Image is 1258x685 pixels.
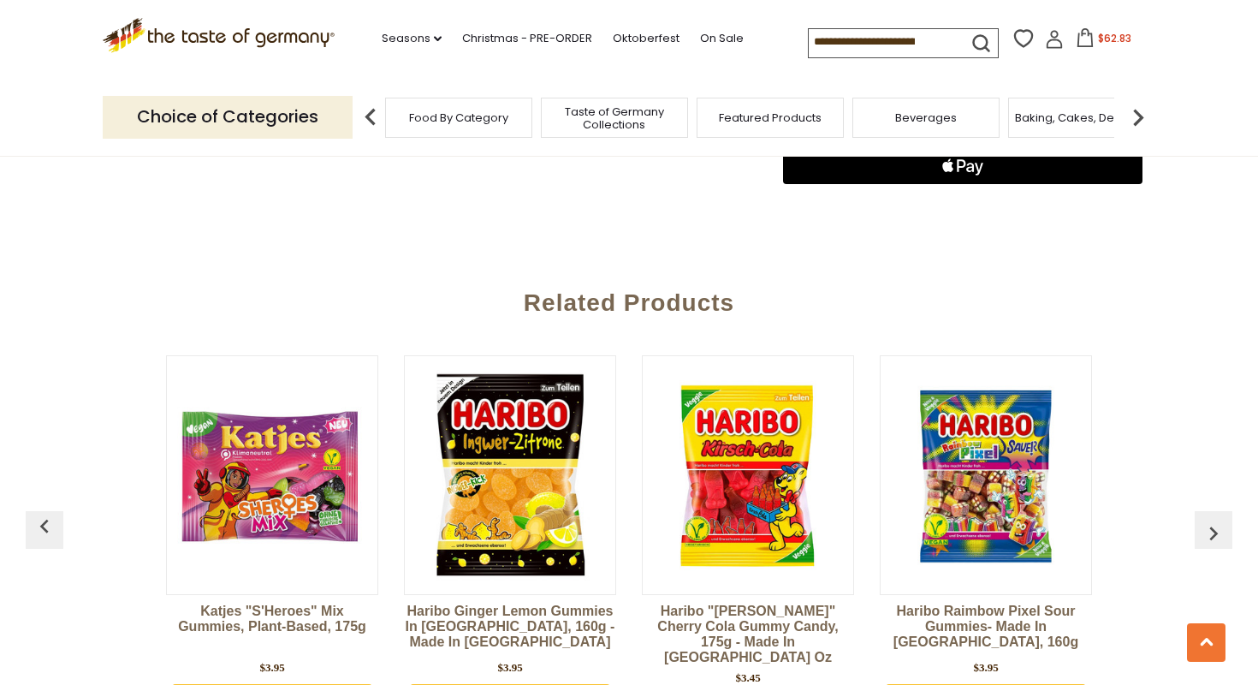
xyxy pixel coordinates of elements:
[462,29,592,48] a: Christmas - PRE-ORDER
[497,659,522,676] div: $3.95
[31,513,58,540] img: previous arrow
[166,604,378,655] a: Katjes "S'Heroes" Mix Gummies, plant-based, 175g
[409,111,508,124] a: Food By Category
[643,370,853,581] img: Haribo
[642,604,854,665] a: Haribo "[PERSON_NAME]" Cherry Cola Gummy Candy, 175g - Made in [GEOGRAPHIC_DATA] oz
[880,604,1092,655] a: Haribo Raimbow Pixel Sour Gummies- made in [GEOGRAPHIC_DATA], 160g
[34,264,1224,334] div: Related Products
[700,29,744,48] a: On Sale
[1015,111,1148,124] a: Baking, Cakes, Desserts
[1098,31,1131,45] span: $62.83
[404,604,616,655] a: Haribo Ginger Lemon Gummies in [GEOGRAPHIC_DATA], 160g - Made in [GEOGRAPHIC_DATA]
[546,105,683,131] a: Taste of Germany Collections
[881,370,1091,581] img: Haribo Raimbow Pixel Sour Gummies- made in Germany, 160g
[259,659,284,676] div: $3.95
[103,96,353,138] p: Choice of Categories
[353,100,388,134] img: previous arrow
[405,370,615,581] img: Haribo Ginger Lemon Gummies in Bag, 160g - Made in Germany
[895,111,957,124] a: Beverages
[167,370,377,581] img: Katjes
[719,111,822,124] a: Featured Products
[1200,520,1227,547] img: previous arrow
[1067,28,1140,54] button: $62.83
[1121,100,1155,134] img: next arrow
[613,29,679,48] a: Oktoberfest
[382,29,442,48] a: Seasons
[973,659,998,676] div: $3.95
